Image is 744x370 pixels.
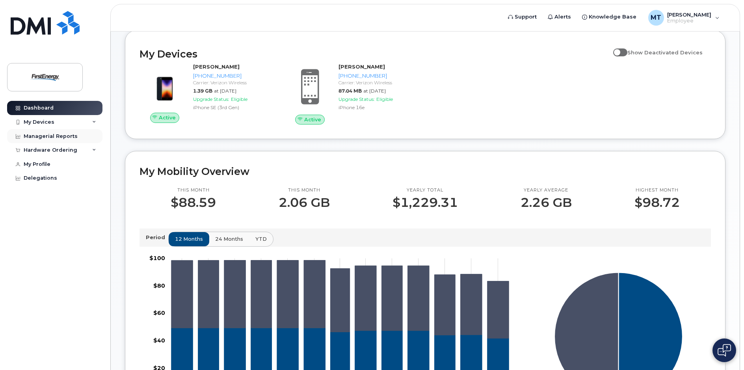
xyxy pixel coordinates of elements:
p: 2.26 GB [521,195,572,210]
span: Alerts [554,13,571,21]
p: Period [146,234,168,241]
div: iPhone 16e [339,104,418,111]
span: Support [515,13,537,21]
p: Yearly total [392,187,458,193]
p: Highest month [634,187,680,193]
a: Active[PERSON_NAME][PHONE_NUMBER]Carrier: Verizon Wireless87.04 MBat [DATE]Upgrade Status:Eligibl... [285,63,421,125]
h2: My Mobility Overview [139,165,711,177]
div: iPhone SE (3rd Gen) [193,104,272,111]
tspan: $60 [153,309,165,316]
span: Employee [667,18,711,24]
span: 24 months [215,235,243,243]
span: Upgrade Status: [193,96,229,102]
p: $88.59 [171,195,216,210]
span: Eligible [231,96,247,102]
strong: [PERSON_NAME] [339,63,385,70]
p: This month [279,187,330,193]
span: YTD [255,235,267,243]
span: at [DATE] [363,88,386,94]
a: Support [502,9,542,25]
p: $98.72 [634,195,680,210]
span: Upgrade Status: [339,96,375,102]
span: [PERSON_NAME] [667,11,711,18]
strong: [PERSON_NAME] [193,63,240,70]
p: $1,229.31 [392,195,458,210]
div: Carrier: Verizon Wireless [193,79,272,86]
span: Show Deactivated Devices [627,49,703,56]
g: 330-810-5299 [171,260,509,338]
div: [PHONE_NUMBER] [193,72,272,80]
span: Knowledge Base [589,13,636,21]
a: Knowledge Base [577,9,642,25]
span: 87.04 MB [339,88,362,94]
span: at [DATE] [214,88,236,94]
span: MT [651,13,661,22]
div: Markulin, Timothy D [643,10,725,26]
span: 1.39 GB [193,88,212,94]
div: [PHONE_NUMBER] [339,72,418,80]
p: This month [171,187,216,193]
span: Active [159,114,176,121]
img: image20231002-3703462-1angbar.jpeg [146,67,184,105]
a: Active[PERSON_NAME][PHONE_NUMBER]Carrier: Verizon Wireless1.39 GBat [DATE]Upgrade Status:Eligible... [139,63,275,123]
span: Eligible [376,96,393,102]
div: Carrier: Verizon Wireless [339,79,418,86]
tspan: $80 [153,282,165,289]
tspan: $40 [153,337,165,344]
a: Alerts [542,9,577,25]
tspan: $100 [149,255,165,262]
img: Open chat [718,344,731,357]
span: Active [304,116,321,123]
p: 2.06 GB [279,195,330,210]
input: Show Deactivated Devices [613,45,619,51]
p: Yearly average [521,187,572,193]
h2: My Devices [139,48,609,60]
